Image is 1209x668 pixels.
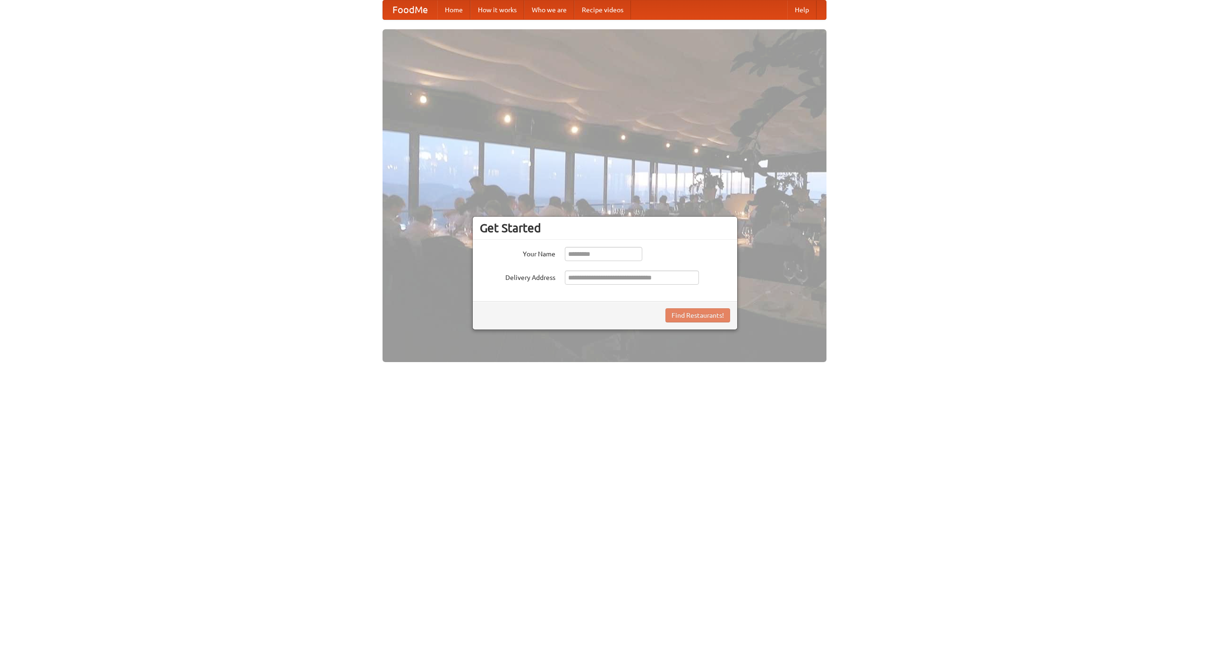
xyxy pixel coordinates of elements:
a: Who we are [524,0,574,19]
a: Home [437,0,470,19]
h3: Get Started [480,221,730,235]
label: Your Name [480,247,555,259]
button: Find Restaurants! [665,308,730,322]
a: FoodMe [383,0,437,19]
a: Help [787,0,817,19]
a: How it works [470,0,524,19]
a: Recipe videos [574,0,631,19]
label: Delivery Address [480,271,555,282]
